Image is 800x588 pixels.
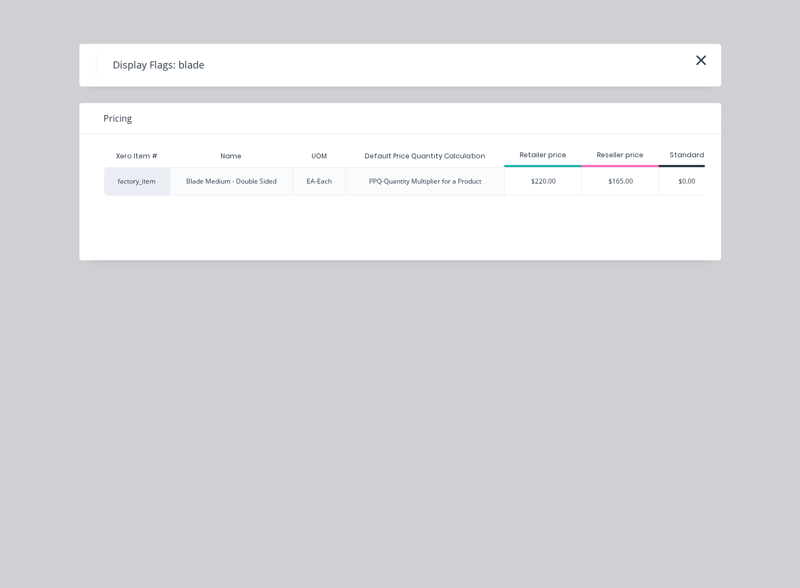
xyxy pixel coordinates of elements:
div: Default Price Quantity Calculation [356,142,494,170]
div: factory_item [104,167,170,196]
div: $220.00 [505,168,582,195]
div: PPQ-Quantity Multiplier for a Product [369,176,481,186]
div: EA-Each [307,176,332,186]
div: UOM [303,142,336,170]
div: Blade Medium - Double Sided [186,176,277,186]
div: Reseller price [582,150,659,160]
div: $165.00 [582,168,659,195]
div: Standard [659,150,715,160]
h4: Display Flags: blade [96,55,221,76]
div: Xero Item # [104,145,170,167]
div: Retailer price [504,150,582,160]
div: $0.00 [659,168,714,195]
div: Name [212,142,250,170]
span: Pricing [103,112,132,125]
